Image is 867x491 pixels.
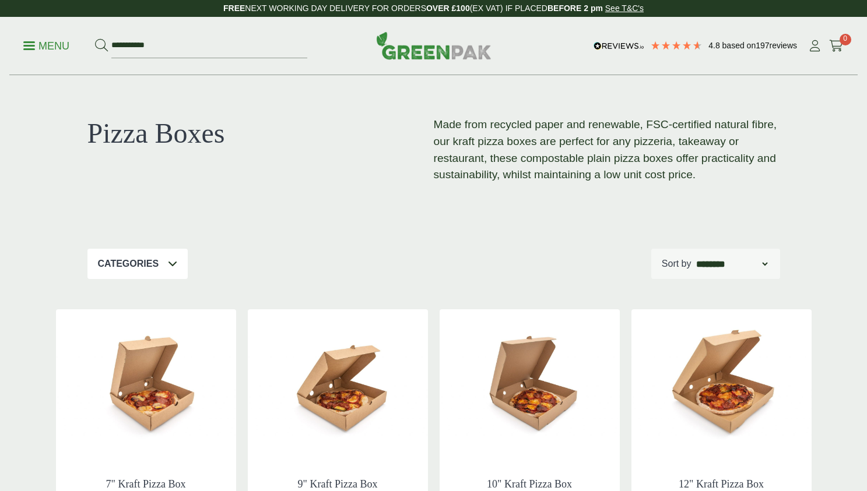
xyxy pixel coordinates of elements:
p: Sort by [662,257,692,271]
span: Based on [722,41,756,50]
img: 7.5 [56,309,236,455]
a: 10" Kraft Pizza Box [487,478,572,490]
a: 7" Kraft Pizza Box [106,478,186,490]
a: Menu [23,39,69,51]
span: 197 [756,41,769,50]
span: 4.8 [708,41,722,50]
img: 10.5 [440,309,620,455]
img: 12.5 [631,309,812,455]
img: GreenPak Supplies [376,31,492,59]
p: Categories [98,257,159,271]
a: See T&C's [605,3,644,13]
span: 0 [840,34,851,45]
div: 4.79 Stars [650,40,703,51]
strong: FREE [223,3,245,13]
select: Shop order [694,257,770,271]
h1: Pizza Boxes [87,116,434,150]
p: Made from recycled paper and renewable, FSC-certified natural fibre, o [434,116,780,183]
p: Menu [23,39,69,53]
a: 0 [829,37,844,55]
img: REVIEWS.io [594,42,644,50]
a: 9" Kraft Pizza Box [298,478,378,490]
i: My Account [808,40,822,52]
span: ur kraft pizza boxes are perfect for any pizzeria, takeaway or restaurant, these compostable plai... [434,135,776,181]
strong: BEFORE 2 pm [547,3,603,13]
strong: OVER £100 [426,3,470,13]
img: 9.5 [248,309,428,455]
span: reviews [770,41,797,50]
a: 12" Kraft Pizza Box [679,478,764,490]
i: Cart [829,40,844,52]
